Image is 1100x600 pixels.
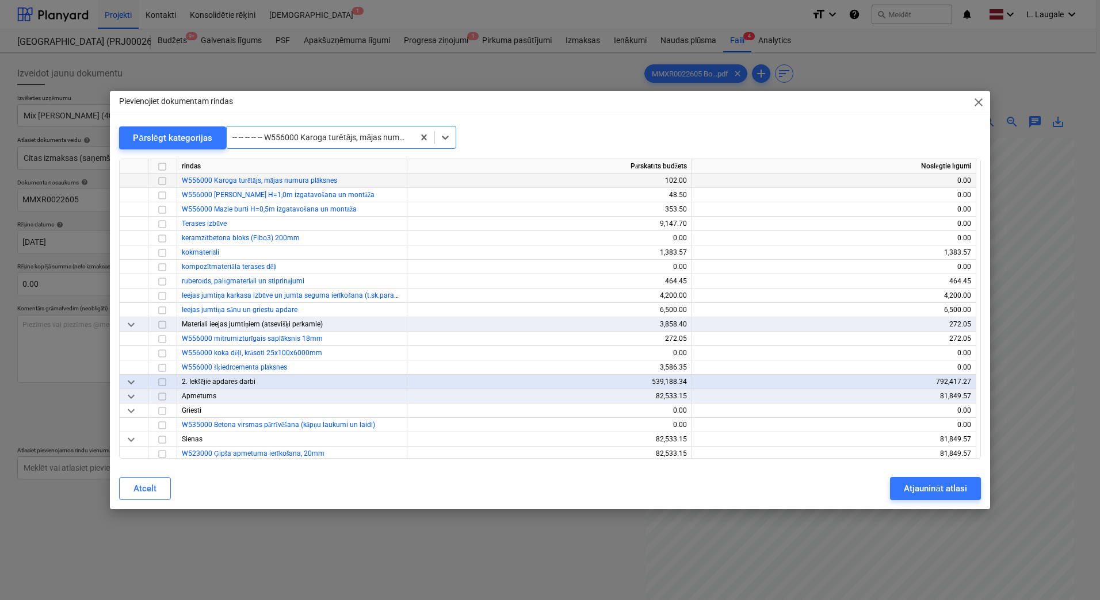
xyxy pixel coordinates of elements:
div: 272.05 [697,332,971,346]
span: keyboard_arrow_down [124,433,138,447]
div: 792,417.27 [697,375,971,389]
span: 2. Iekšējie apdares darbi [182,378,255,386]
div: 0.00 [697,260,971,274]
div: 6,500.00 [412,303,687,317]
a: W556000 koka dēļi, krāsoti 25x100x6000mm [182,349,322,357]
div: 4,200.00 [697,289,971,303]
a: W556000 Mazie burti H=0,5m izgatavošana un montāža [182,205,357,213]
a: W556000 [PERSON_NAME] H=1,0m izgatavošana un montāža [182,191,375,199]
span: Griesti [182,406,201,414]
div: 0.00 [697,188,971,202]
div: 539,188.34 [412,375,687,389]
div: Pārskatīts budžets [407,159,692,174]
span: keyboard_arrow_down [124,375,138,389]
a: W556000 Karoga turētājs, mājas numura plāksnes [182,176,337,184]
span: keyboard_arrow_down [124,318,138,332]
div: 48.50 [412,188,687,202]
div: 0.00 [697,202,971,217]
div: 81,849.57 [697,447,971,461]
div: 0.00 [697,403,971,418]
div: Pārslēgt kategorijas [133,130,212,145]
div: 4,200.00 [412,289,687,303]
div: 0.00 [412,231,687,245]
span: Apmetums [182,392,216,400]
a: Terases izbūve [182,220,227,228]
div: 1,383.57 [412,245,687,260]
a: W556000 šķiedrcementa plāksnes [182,363,287,371]
div: 0.00 [697,231,971,245]
div: Atcelt [133,481,156,496]
span: Materiāli ieejas jumtiņiem (atsevišķi pērkamie) [182,320,323,328]
div: 0.00 [412,418,687,432]
div: 0.00 [412,346,687,360]
div: rindas [177,159,407,174]
div: Atjaunināt atlasi [904,481,967,496]
div: 272.05 [697,317,971,332]
a: kokmateriāli [182,248,219,256]
div: 81,849.57 [697,389,971,403]
div: 81,849.57 [697,432,971,447]
div: 464.45 [412,274,687,289]
a: W535000 Betona virsmas pārrīvēšana (kāpņu laukumi un laidi) [182,421,375,429]
div: 82,533.15 [412,447,687,461]
p: Pievienojiet dokumentam rindas [119,95,233,107]
div: 6,500.00 [697,303,971,317]
span: W556000 Lielie burti H=1,0m izgatavošana un montāža [182,191,375,199]
span: keyboard_arrow_down [124,390,138,403]
button: Atjaunināt atlasi [890,477,980,500]
a: W523000 Ģipša apmetuma ierīkošana, 20mm [182,449,324,457]
span: Sienas [182,435,203,443]
div: 0.00 [412,260,687,274]
div: 353.50 [412,202,687,217]
div: 0.00 [697,174,971,188]
div: Noslēgtie līgumi [692,159,976,174]
span: keyboard_arrow_down [124,404,138,418]
div: 0.00 [697,418,971,432]
a: ruberoīds, palīgmateriāli un stiprinājumi [182,277,304,285]
div: 272.05 [412,332,687,346]
div: 82,533.15 [412,432,687,447]
a: keramzītbetona bloks (Fibo3) 200mm [182,234,300,242]
div: 1,383.57 [697,245,971,260]
button: Pārslēgt kategorijas [119,126,226,149]
div: 82,533.15 [412,389,687,403]
div: 0.00 [412,403,687,418]
div: 3,586.35 [412,360,687,375]
div: 0.00 [697,346,971,360]
div: 3,858.40 [412,317,687,332]
div: 0.00 [697,360,971,375]
iframe: Chat Widget [1042,545,1100,600]
div: 0.00 [697,217,971,231]
a: Ieejas jumtiņa sānu un griestu apdare [182,306,297,314]
div: 464.45 [697,274,971,289]
span: close [972,95,986,109]
button: Atcelt [119,477,171,500]
div: 102.00 [412,174,687,188]
a: Ieejas jumtiņa karkasa izbūve un jumta seguma ierīkošana (t.sk.parapets, jumta papildelementi) [182,291,479,299]
a: W556000 mitrumizturīgais saplāksnis 18mm [182,334,323,343]
a: kompozītmateriāla terases dēļi [182,263,277,271]
div: 9,147.70 [412,217,687,231]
